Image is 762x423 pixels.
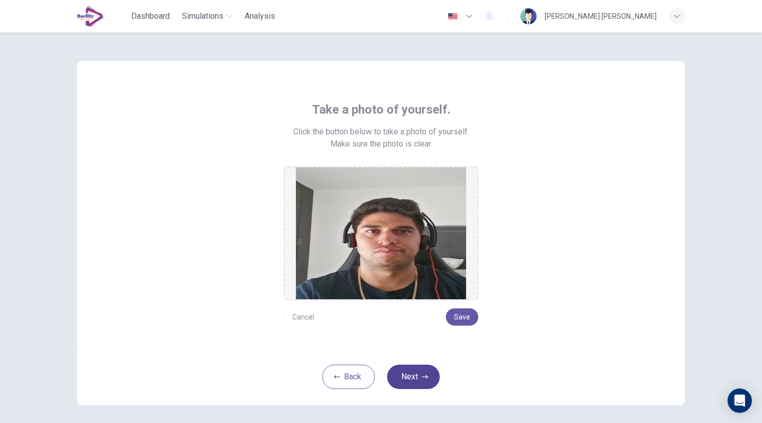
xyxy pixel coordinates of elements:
span: Simulations [182,10,223,22]
button: Cancel [284,308,323,326]
img: preview screemshot [296,167,466,299]
div: [PERSON_NAME] [PERSON_NAME] [545,10,657,22]
button: Next [387,365,440,389]
img: en [446,13,459,20]
button: Back [322,365,375,389]
div: Open Intercom Messenger [728,389,752,413]
span: Analysis [245,10,275,22]
img: EduSynch logo [77,6,104,26]
span: Click the button below to take a photo of yourself. [293,126,469,138]
button: Save [446,308,478,326]
span: Take a photo of yourself. [312,101,450,118]
span: Dashboard [131,10,170,22]
img: Profile picture [520,8,537,24]
button: Analysis [241,7,279,25]
button: Dashboard [127,7,174,25]
a: EduSynch logo [77,6,127,26]
span: Make sure the photo is clear. [330,138,432,150]
button: Simulations [178,7,237,25]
